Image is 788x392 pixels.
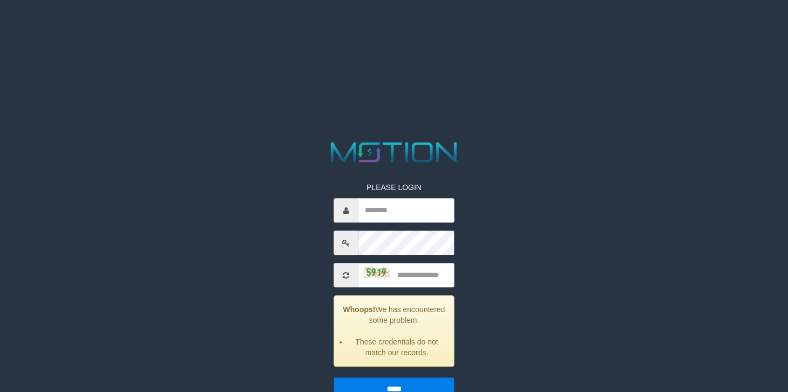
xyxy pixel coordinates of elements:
[343,305,376,314] strong: Whoops!
[364,267,391,278] img: captcha
[334,295,455,367] div: We has encountered some problem.
[325,139,463,166] img: MOTION_logo.png
[334,182,455,193] p: PLEASE LOGIN
[348,336,446,358] li: These credentials do not match our records.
